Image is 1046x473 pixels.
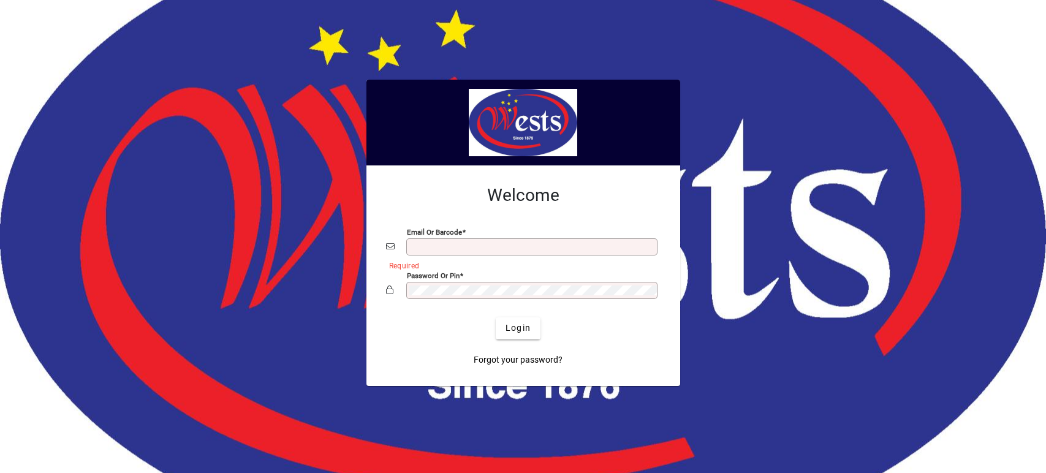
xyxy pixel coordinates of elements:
[407,227,462,236] mat-label: Email or Barcode
[496,317,540,339] button: Login
[389,259,651,271] mat-error: Required
[386,185,661,206] h2: Welcome
[506,322,531,335] span: Login
[469,349,567,371] a: Forgot your password?
[407,271,460,279] mat-label: Password or Pin
[474,354,563,366] span: Forgot your password?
